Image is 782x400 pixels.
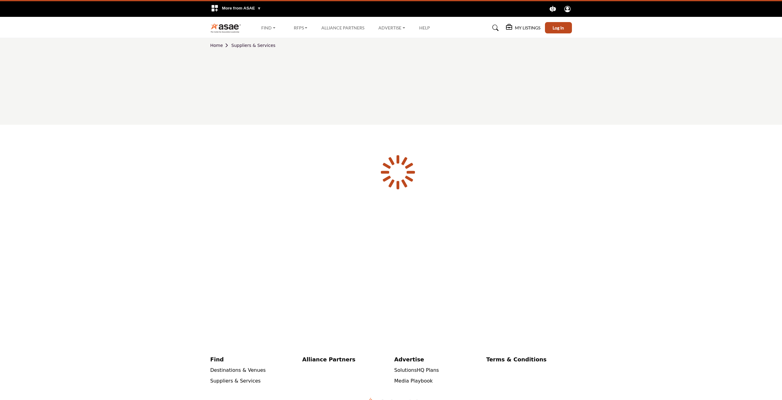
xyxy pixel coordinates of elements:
[210,367,266,373] a: Destinations & Venues
[419,25,430,30] a: Help
[515,25,540,31] h5: My Listings
[210,23,244,33] img: Site Logo
[210,43,232,48] a: Home
[222,6,261,10] span: More from ASAE
[486,355,572,364] a: Terms & Conditions
[394,367,439,373] a: SolutionsHQ Plans
[553,25,564,30] span: Log In
[302,355,388,364] a: Alliance Partners
[231,43,275,48] a: Suppliers & Services
[210,378,261,384] a: Suppliers & Services
[289,24,312,32] a: RFPs
[207,1,265,17] div: More from ASAE
[394,355,480,364] a: Advertise
[257,24,280,32] a: Find
[506,24,540,32] div: My Listings
[545,22,572,33] button: Log In
[210,355,296,364] a: Find
[321,25,364,30] a: Alliance Partners
[374,24,409,32] a: Advertise
[394,378,433,384] a: Media Playbook
[486,23,503,33] a: Search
